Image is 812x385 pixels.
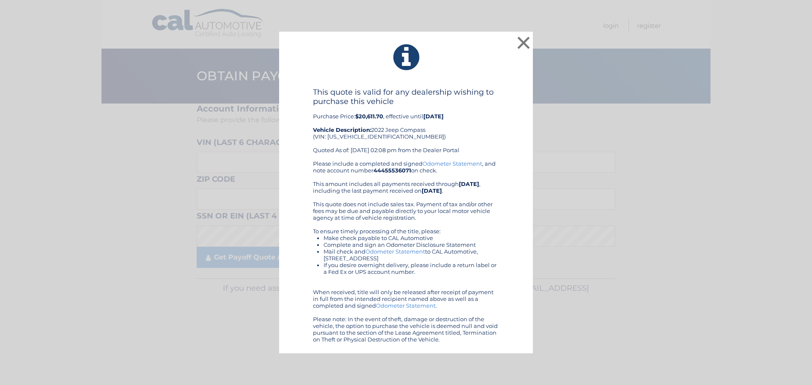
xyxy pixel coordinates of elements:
[313,126,371,133] strong: Vehicle Description:
[324,241,499,248] li: Complete and sign an Odometer Disclosure Statement
[376,302,436,309] a: Odometer Statement
[324,262,499,275] li: If you desire overnight delivery, please include a return label or a Fed Ex or UPS account number.
[423,113,444,120] b: [DATE]
[459,180,479,187] b: [DATE]
[365,248,425,255] a: Odometer Statement
[515,34,532,51] button: ×
[324,235,499,241] li: Make check payable to CAL Automotive
[313,87,499,160] div: Purchase Price: , effective until 2022 Jeep Compass (VIN: [US_VEHICLE_IDENTIFICATION_NUMBER]) Quo...
[422,160,482,167] a: Odometer Statement
[355,113,383,120] b: $20,611.70
[422,187,442,194] b: [DATE]
[373,167,411,174] b: 44455536071
[313,87,499,106] h4: This quote is valid for any dealership wishing to purchase this vehicle
[313,160,499,343] div: Please include a completed and signed , and note account number on check. This amount includes al...
[324,248,499,262] li: Mail check and to CAL Automotive, [STREET_ADDRESS]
